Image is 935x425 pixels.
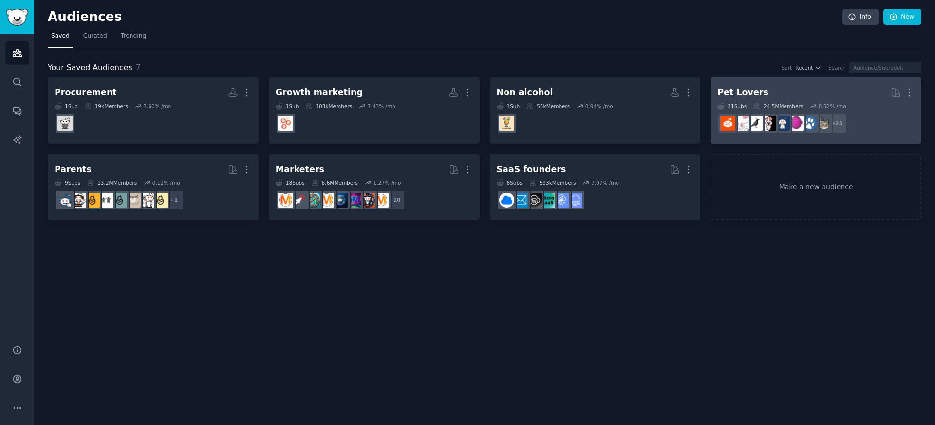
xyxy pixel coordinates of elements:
a: New [883,9,921,25]
a: Growth marketing1Sub103kMembers7.43% /moGrowthHacking [269,77,480,144]
img: advertising [319,193,334,208]
div: Pet Lovers [717,86,768,98]
a: Marketers18Subs6.6MMembers1.27% /mo+10marketingsocialmediaSEOdigital_marketingadvertisingAffiliat... [269,154,480,221]
div: 103k Members [305,103,352,110]
img: dogs [802,116,817,131]
div: Marketers [276,163,324,175]
div: 31 Sub s [717,103,747,110]
a: Saved [48,28,73,48]
div: 0.12 % /mo [152,179,180,186]
img: procurement [57,116,73,131]
div: 1 Sub [55,103,78,110]
img: SEO [346,193,361,208]
div: 1 Sub [276,103,299,110]
img: cats [816,116,831,131]
a: Pet Lovers31Subs24.5MMembers0.52% /mo+23catsdogsAquariumsdogswithjobsparrotsbirdingRATSBeardedDra... [711,77,921,144]
div: + 1 [164,190,184,210]
img: BeardedDragons [720,116,735,131]
div: 7.43 % /mo [368,103,395,110]
img: Mocktails [499,116,514,131]
a: Curated [80,28,111,48]
img: toddlers [98,193,113,208]
button: Recent [795,64,822,71]
h2: Audiences [48,9,842,25]
img: beyondthebump [126,193,141,208]
a: Procurement1Sub19kMembers3.60% /moprocurement [48,77,259,144]
input: Audience/Subreddit [849,62,921,73]
img: dogswithjobs [775,116,790,131]
img: SaaSSales [554,193,569,208]
div: SaaS founders [497,163,566,175]
img: digital_marketing [333,193,348,208]
img: parentsofmultiples [71,193,86,208]
div: + 23 [826,113,847,134]
span: Trending [121,32,146,40]
div: 7.07 % /mo [591,179,619,186]
span: Recent [795,64,813,71]
a: Make a new audience [711,154,921,221]
img: DigitalMarketing [278,193,293,208]
div: 6.6M Members [312,179,358,186]
div: 1.27 % /mo [374,179,401,186]
div: 0.52 % /mo [819,103,846,110]
img: PPC [292,193,307,208]
img: GrowthHacking [278,116,293,131]
div: Non alcohol [497,86,553,98]
div: Parents [55,163,92,175]
div: 593k Members [529,179,576,186]
img: SaaS [567,193,582,208]
div: 3.60 % /mo [143,103,171,110]
span: Curated [83,32,107,40]
img: Parents [57,193,73,208]
img: birding [748,116,763,131]
div: 9 Sub s [55,179,80,186]
img: Affiliatemarketing [305,193,320,208]
img: NoCodeSaaS [526,193,542,208]
div: Procurement [55,86,117,98]
img: Parenting [153,193,168,208]
img: SaaS_Email_Marketing [513,193,528,208]
img: NewParents [85,193,100,208]
div: 55k Members [526,103,570,110]
img: daddit [139,193,154,208]
a: Trending [117,28,150,48]
img: B2BSaaS [499,193,514,208]
span: Saved [51,32,70,40]
img: microsaas [540,193,555,208]
span: Your Saved Audiences [48,62,132,74]
div: 0.94 % /mo [585,103,613,110]
img: marketing [374,193,389,208]
div: Search [828,64,846,71]
a: Non alcohol1Sub55kMembers0.94% /moMocktails [490,77,701,144]
div: 1 Sub [497,103,520,110]
a: Parents9Subs13.2MMembers0.12% /mo+1ParentingdadditbeyondthebumpSingleParentstoddlersNewParentspar... [48,154,259,221]
div: 24.5M Members [753,103,803,110]
div: + 10 [385,190,405,210]
div: 6 Sub s [497,179,523,186]
img: SingleParents [112,193,127,208]
div: 13.2M Members [87,179,137,186]
img: Aquariums [788,116,804,131]
img: parrots [761,116,776,131]
div: 19k Members [85,103,128,110]
a: Info [842,9,879,25]
img: GummySearch logo [6,9,28,26]
div: 18 Sub s [276,179,305,186]
span: 7 [136,63,141,72]
div: Growth marketing [276,86,363,98]
a: SaaS founders6Subs593kMembers7.07% /moSaaSSaaSSalesmicrosaasNoCodeSaaSSaaS_Email_MarketingB2BSaaS [490,154,701,221]
img: socialmedia [360,193,375,208]
img: RATS [734,116,749,131]
div: Sort [782,64,792,71]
